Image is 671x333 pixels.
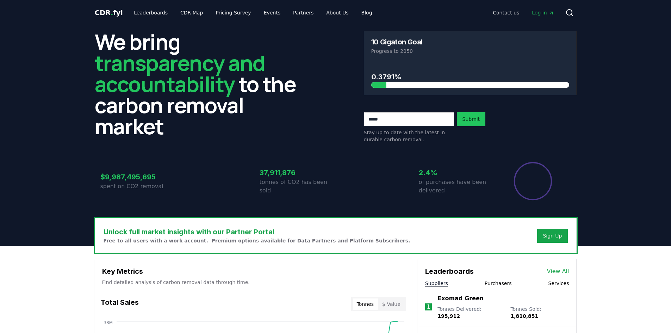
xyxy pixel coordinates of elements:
h3: Key Metrics [102,266,405,277]
button: Submit [457,112,486,126]
span: transparency and accountability [95,48,265,98]
button: Services [548,280,569,287]
a: Log in [526,6,559,19]
span: Log in [532,9,554,16]
a: Leaderboards [128,6,173,19]
button: $ Value [378,298,405,310]
span: 1,810,851 [510,313,538,319]
a: CDR.fyi [95,8,123,18]
a: CDR Map [175,6,209,19]
a: Pricing Survey [210,6,256,19]
button: Tonnes [353,298,378,310]
p: of purchases have been delivered [419,178,495,195]
button: Sign Up [537,229,567,243]
a: Contact us [487,6,525,19]
button: Suppliers [425,280,448,287]
a: Blog [356,6,378,19]
p: spent on CO2 removal [100,182,176,191]
a: About Us [321,6,354,19]
h3: 37,911,876 [260,167,336,178]
span: 195,912 [437,313,460,319]
tspan: 38M [104,320,113,325]
p: tonnes of CO2 has been sold [260,178,336,195]
h3: 10 Gigaton Goal [371,38,423,45]
h3: Total Sales [101,297,139,311]
p: Free to all users with a work account. Premium options available for Data Partners and Platform S... [104,237,410,244]
button: Purchasers [485,280,512,287]
a: View All [547,267,569,276]
p: Tonnes Sold : [510,306,569,320]
p: 1 [427,303,430,311]
div: Percentage of sales delivered [513,161,553,201]
a: Sign Up [543,232,562,239]
a: Partners [287,6,319,19]
p: Stay up to date with the latest in durable carbon removal. [364,129,454,143]
h3: 2.4% [419,167,495,178]
a: Events [258,6,286,19]
p: Tonnes Delivered : [437,306,503,320]
h2: We bring to the carbon removal market [95,31,307,137]
nav: Main [128,6,378,19]
h3: $9,987,495,695 [100,172,176,182]
p: Find detailed analysis of carbon removal data through time. [102,279,405,286]
nav: Main [487,6,559,19]
a: Exomad Green [437,294,484,303]
span: CDR fyi [95,8,123,17]
h3: Unlock full market insights with our Partner Portal [104,227,410,237]
h3: 0.3791% [371,72,569,82]
p: Progress to 2050 [371,48,569,55]
span: . [111,8,113,17]
h3: Leaderboards [425,266,474,277]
